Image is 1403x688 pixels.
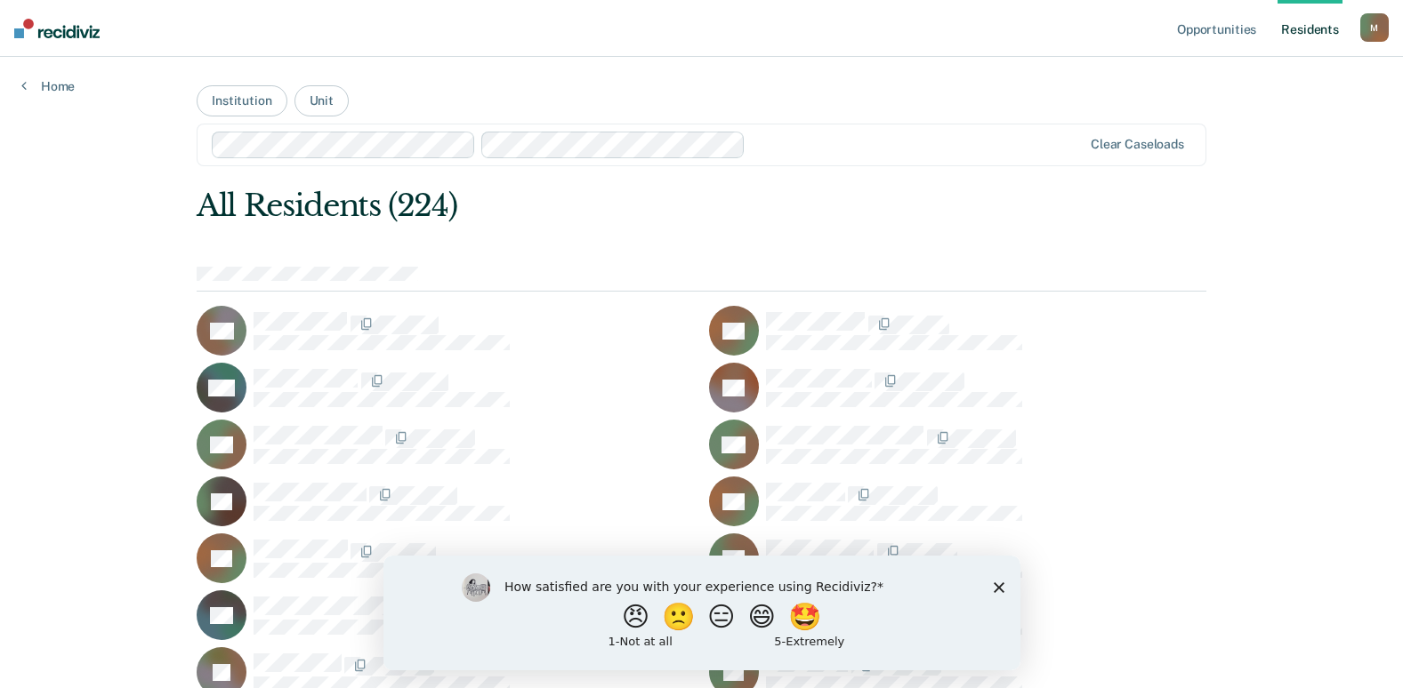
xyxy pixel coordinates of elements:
[383,556,1020,670] iframe: Survey by Kim from Recidiviz
[14,19,100,38] img: Recidiviz
[197,85,286,116] button: Institution
[21,78,75,94] a: Home
[197,188,1004,224] div: All Residents (224)
[294,85,349,116] button: Unit
[1091,137,1184,152] div: Clear caseloads
[1360,13,1389,42] button: M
